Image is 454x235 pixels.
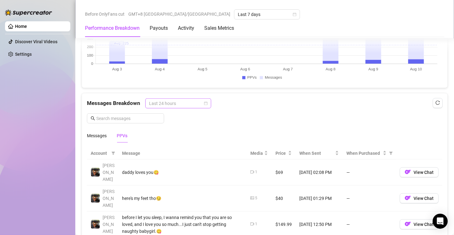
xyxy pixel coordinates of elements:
a: Settings [15,52,32,57]
span: Account [91,150,109,157]
button: OFView Chat [400,167,439,177]
div: Sales Metrics [204,24,234,32]
div: 5 [255,195,257,201]
span: video-camera [250,170,254,174]
span: Price [275,150,287,157]
a: OFView Chat [400,223,439,228]
th: Price [272,147,296,159]
td: [DATE] 01:29 PM [296,185,343,211]
span: [PERSON_NAME] [103,215,115,234]
th: Media [247,147,272,159]
span: View Chat [414,222,434,227]
span: search [91,116,95,121]
div: Performance Breakdown [85,24,140,32]
td: $69 [272,159,296,185]
td: — [343,159,396,185]
td: $40 [272,185,296,211]
img: OF [405,221,411,227]
td: [DATE] 02:08 PM [296,159,343,185]
img: Nathan [91,194,100,203]
th: Message [118,147,247,159]
span: filter [110,149,116,158]
div: daddy loves you😋 [122,169,243,176]
div: 1 [255,169,257,175]
span: [PERSON_NAME] [103,163,115,182]
span: calendar [293,13,296,16]
span: View Chat [414,170,434,175]
a: Discover Viral Videos [15,39,57,44]
span: filter [389,151,393,155]
th: When Purchased [343,147,396,159]
img: logo-BBDzfeDw.svg [5,9,52,16]
button: OFView Chat [400,219,439,229]
span: reload [435,101,440,105]
div: Messages [87,132,107,139]
span: video-camera [250,222,254,226]
span: When Sent [299,150,334,157]
a: Home [15,24,27,29]
span: View Chat [414,196,434,201]
div: Activity [178,24,194,32]
button: OFView Chat [400,193,439,203]
img: Nathan [91,220,100,229]
span: Last 24 hours [149,99,207,108]
span: When Purchased [346,150,382,157]
span: filter [388,149,394,158]
div: 1 [255,221,257,227]
div: here's my feet tho😏 [122,195,243,202]
span: Media [250,150,263,157]
td: — [343,185,396,211]
div: Open Intercom Messenger [433,214,448,229]
div: before I let you sleep, I wanna remind you that you are so loved, and I love you so much...I just... [122,214,243,235]
input: Search messages [96,115,160,122]
img: OF [405,195,411,201]
span: GMT+8 [GEOGRAPHIC_DATA]/[GEOGRAPHIC_DATA] [128,9,230,19]
a: OFView Chat [400,171,439,176]
span: calendar [204,102,208,105]
span: filter [111,151,115,155]
div: Payouts [150,24,168,32]
span: Before OnlyFans cut [85,9,125,19]
a: OFView Chat [400,197,439,202]
div: PPVs [117,132,127,139]
th: When Sent [296,147,343,159]
img: Nathan [91,168,100,177]
span: [PERSON_NAME] [103,189,115,208]
span: picture [250,196,254,200]
img: OF [405,169,411,175]
div: Messages Breakdown [87,98,442,108]
span: Last 7 days [238,10,296,19]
